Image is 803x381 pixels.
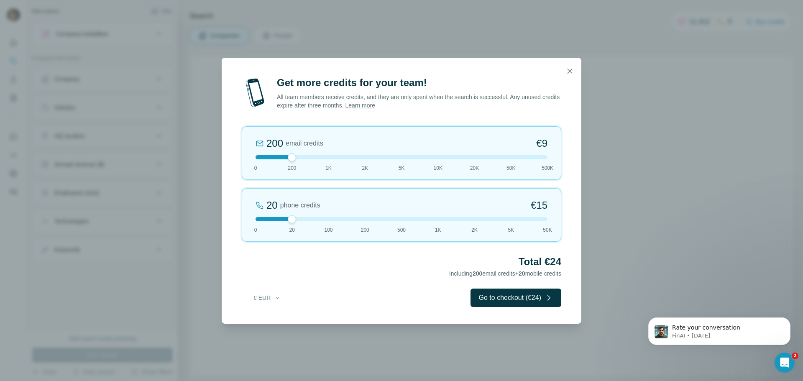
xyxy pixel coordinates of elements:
[435,226,441,234] span: 1K
[449,270,561,277] span: Including email credits + mobile credits
[345,102,375,109] a: Learn more
[519,270,525,277] span: 20
[536,137,547,150] span: €9
[508,226,514,234] span: 5K
[471,226,478,234] span: 2K
[325,164,332,172] span: 1K
[254,164,257,172] span: 0
[473,270,482,277] span: 200
[362,164,368,172] span: 2K
[399,164,405,172] span: 5K
[242,255,561,268] h2: Total €24
[288,164,296,172] span: 200
[324,226,332,234] span: 100
[792,353,798,359] span: 2
[397,226,406,234] span: 500
[471,289,561,307] button: Go to checkout (€24)
[248,290,286,305] button: € EUR
[636,300,803,358] iframe: Intercom notifications message
[254,226,257,234] span: 0
[266,137,283,150] div: 200
[286,138,323,148] span: email credits
[361,226,369,234] span: 200
[531,199,547,212] span: €15
[289,226,295,234] span: 20
[543,226,552,234] span: 50K
[434,164,442,172] span: 10K
[266,199,278,212] div: 20
[470,164,479,172] span: 20K
[542,164,553,172] span: 500K
[775,353,795,373] iframe: Intercom live chat
[242,76,269,110] img: mobile-phone
[277,93,561,110] p: All team members receive credits, and they are only spent when the search is successful. Any unus...
[506,164,515,172] span: 50K
[280,200,320,210] span: phone credits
